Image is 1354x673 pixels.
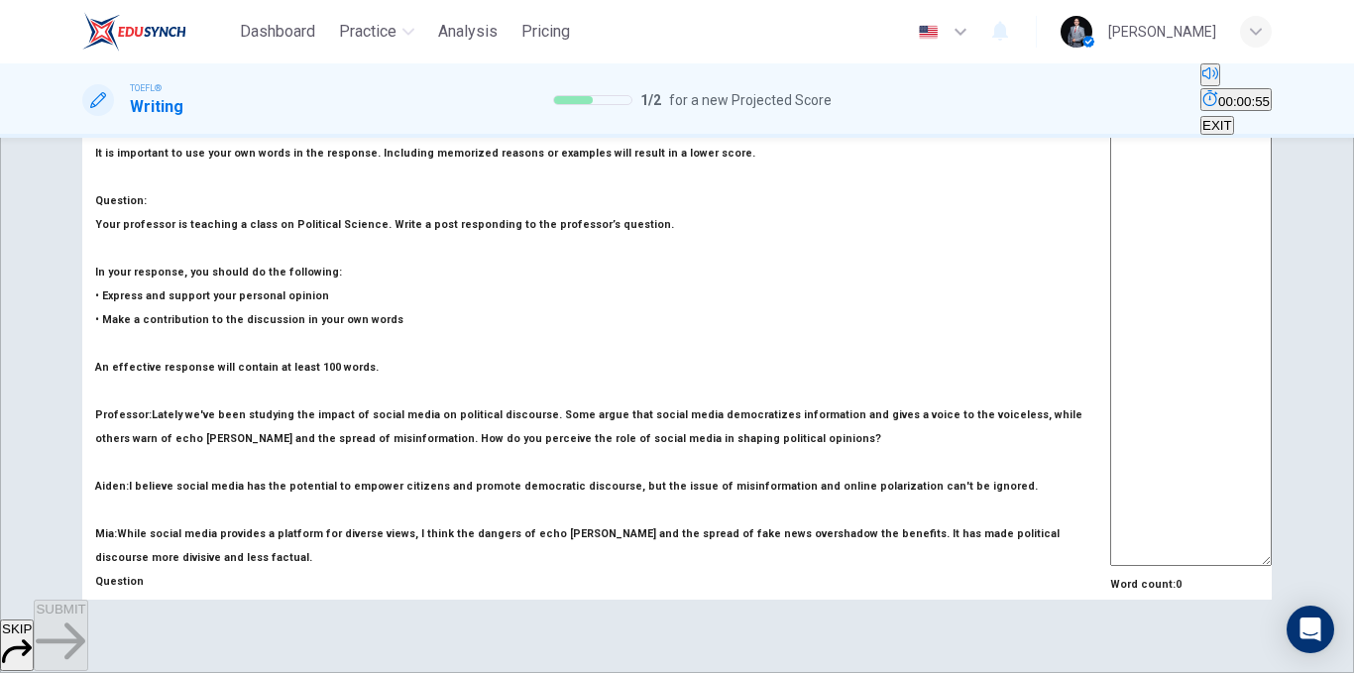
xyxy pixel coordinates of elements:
span: 00:00:55 [1218,94,1270,109]
h6: I believe social media has the potential to empower citizens and promote democratic discourse, bu... [95,475,1110,499]
button: Analysis [430,14,506,50]
span: Analysis [438,20,498,44]
button: Dashboard [232,14,323,50]
button: SUBMIT [34,600,87,671]
h6: In your response, you should do the following: • Express and support your personal opinion • Make... [95,261,1110,332]
button: 00:00:55 [1200,88,1272,111]
span: Pricing [521,20,570,44]
button: Pricing [513,14,578,50]
span: Dashboard [240,20,315,44]
h6: Lately we've been studying the impact of social media on political discourse. Some argue that soc... [95,403,1110,451]
div: Hide [1200,88,1272,113]
span: SUBMIT [36,602,85,617]
b: Professor: [95,408,152,421]
div: Mute [1200,63,1272,88]
div: Open Intercom Messenger [1287,606,1334,653]
img: EduSynch logo [82,12,186,52]
h6: Your professor is teaching a class on Political Science. Write a post responding to the professor... [95,594,1110,617]
h6: Your professor is teaching a class on Political Science. Write a post responding to the professor... [95,213,1110,237]
img: Profile picture [1061,16,1092,48]
b: Aiden: [95,480,129,493]
h6: While social media provides a platform for diverse views, I think the dangers of echo [PERSON_NAM... [95,522,1110,570]
h6: An effective response will contain at least 100 words. [95,356,1110,380]
h6: Question [95,570,1110,594]
button: EXIT [1200,116,1234,135]
b: Mia: [95,527,117,540]
span: EXIT [1202,118,1232,133]
button: Practice [331,14,422,50]
span: TOEFL® [130,81,162,95]
h6: Word count : [1110,573,1272,597]
strong: 0 [1176,578,1182,591]
span: for a new Projected Score [669,88,832,112]
span: 1 / 2 [640,88,661,112]
div: [PERSON_NAME] [1108,20,1216,44]
a: EduSynch logo [82,12,232,52]
img: en [916,25,941,40]
span: Practice [339,20,396,44]
h6: Question : [95,189,1110,213]
h1: Writing [130,95,183,119]
span: SKIP [2,621,32,636]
